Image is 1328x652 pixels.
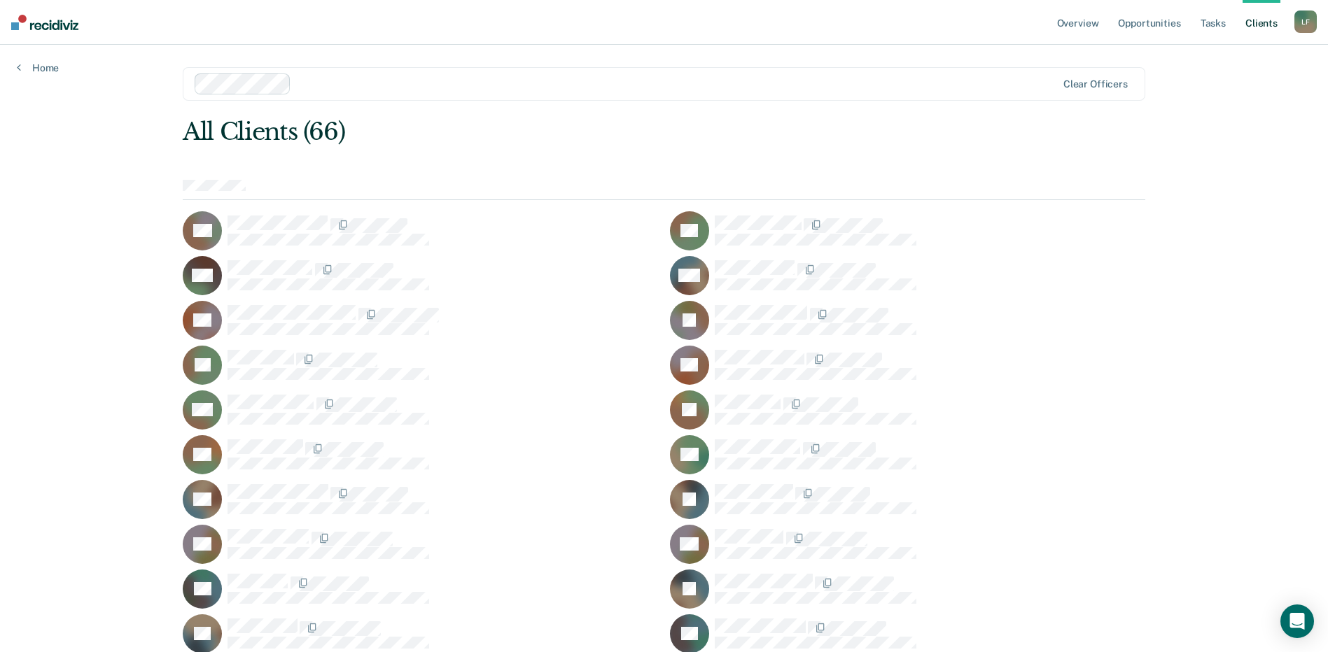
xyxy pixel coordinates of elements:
button: LF [1294,10,1317,33]
img: Recidiviz [11,15,78,30]
div: Clear officers [1063,78,1128,90]
a: Home [17,62,59,74]
div: All Clients (66) [183,118,953,146]
div: Open Intercom Messenger [1280,604,1314,638]
div: L F [1294,10,1317,33]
